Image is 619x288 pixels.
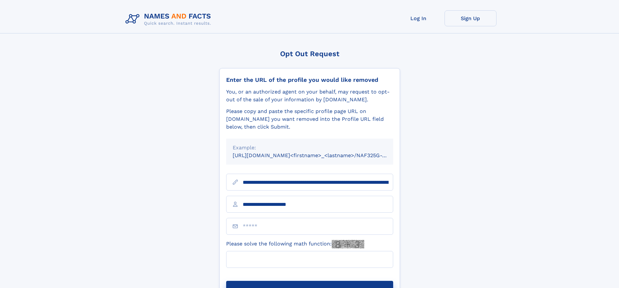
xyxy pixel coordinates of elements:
[233,152,406,158] small: [URL][DOMAIN_NAME]<firstname>_<lastname>/NAF325G-xxxxxxxx
[123,10,216,28] img: Logo Names and Facts
[226,88,393,104] div: You, or an authorized agent on your behalf, may request to opt-out of the sale of your informatio...
[226,240,364,248] label: Please solve the following math function:
[445,10,496,26] a: Sign Up
[219,50,400,58] div: Opt Out Request
[233,144,387,152] div: Example:
[393,10,445,26] a: Log In
[226,107,393,131] div: Please copy and paste the specific profile page URL on [DOMAIN_NAME] you want removed into the Pr...
[226,76,393,83] div: Enter the URL of the profile you would like removed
